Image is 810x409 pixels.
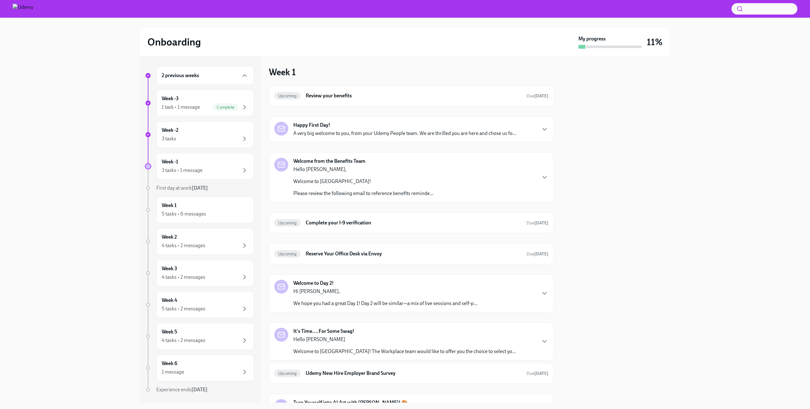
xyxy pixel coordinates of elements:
h6: Week 6 [162,360,177,367]
h6: Udemy New Hire Employer Brand Survey [306,370,521,377]
a: Week -13 tasks • 1 message [145,153,254,180]
h6: Week -2 [162,127,178,134]
h6: Complete your I-9 verification [306,219,521,226]
a: Week -23 tasks [145,121,254,148]
span: August 30th, 2025 10:00 [526,370,548,376]
a: UpcomingReview your benefitsDue[DATE] [274,91,548,101]
h6: 2 previous weeks [162,72,199,79]
p: Hello [PERSON_NAME] [293,336,516,343]
strong: [DATE] [534,220,548,226]
a: Week 54 tasks • 2 messages [145,323,254,350]
strong: [DATE] [534,93,548,99]
a: Week 45 tasks • 2 messages [145,291,254,318]
h6: Week 5 [162,328,177,335]
p: A very big welcome to you, from your Udemy People team. We are thrilled you are here and chose us... [293,130,516,137]
a: Week 15 tasks • 6 messages [145,197,254,223]
strong: [DATE] [534,251,548,257]
strong: Welcome to Day 2! [293,280,334,287]
h6: Week 3 [162,265,177,272]
h3: 11% [647,36,663,48]
span: Upcoming [274,252,301,256]
h6: Review your benefits [306,92,521,99]
a: UpcomingComplete your I-9 verificationDue[DATE] [274,218,548,228]
span: Upcoming [274,94,301,98]
span: Upcoming [274,371,301,376]
span: Experience ends [156,387,208,393]
span: August 27th, 2025 11:00 [526,220,548,226]
span: Due [526,371,548,376]
div: 3 tasks • 1 message [162,167,202,174]
strong: Happy First Day! [293,122,330,129]
span: Upcoming [274,221,301,225]
strong: My progress [578,35,606,42]
div: 3 tasks [162,135,176,142]
div: 1 message [162,369,184,375]
strong: [DATE] [191,387,208,393]
strong: Welcome from the Benefits Team [293,158,365,165]
h6: Week -1 [162,158,178,165]
span: Due [526,93,548,99]
p: We hope you had a great Day 1! Day 2 will be similar—a mix of live sessions and self-p... [293,300,477,307]
a: UpcomingReserve Your Office Desk via EnvoyDue[DATE] [274,249,548,259]
span: Due [526,220,548,226]
img: Udemy [13,4,33,14]
div: 5 tasks • 2 messages [162,305,205,312]
span: September 1st, 2025 10:00 [526,93,548,99]
h6: Week 2 [162,234,177,241]
strong: It's Time....For Some Swag! [293,328,354,335]
h2: Onboarding [147,36,201,48]
strong: [DATE] [192,185,208,191]
span: First day at work [156,185,208,191]
h6: Reserve Your Office Desk via Envoy [306,250,521,257]
strong: Turn Yourself into AI Art with [PERSON_NAME]! 🎨 [293,399,408,406]
a: Week 61 message [145,355,254,381]
span: August 30th, 2025 12:00 [526,251,548,257]
h3: Week 1 [269,66,296,78]
strong: [DATE] [534,371,548,376]
h6: Week 4 [162,297,177,304]
p: Welcome to [GEOGRAPHIC_DATA]! [293,178,433,185]
h6: Week 1 [162,202,177,209]
p: Please review the following email to reference benefits reminde... [293,190,433,197]
div: 1 task • 1 message [162,104,200,111]
a: Week -31 task • 1 messageComplete [145,90,254,116]
a: Week 34 tasks • 2 messages [145,260,254,286]
p: Hello [PERSON_NAME], [293,166,433,173]
a: UpcomingUdemy New Hire Employer Brand SurveyDue[DATE] [274,368,548,378]
p: Welcome to [GEOGRAPHIC_DATA]! The Workplace team would like to offer you the choice to select yo... [293,348,516,355]
h6: Week -3 [162,95,179,102]
div: 4 tasks • 2 messages [162,337,205,344]
span: Due [526,251,548,257]
a: Week 24 tasks • 2 messages [145,228,254,255]
div: 4 tasks • 2 messages [162,242,205,249]
a: First day at work[DATE] [145,185,254,192]
div: 5 tasks • 6 messages [162,211,206,217]
p: Hi [PERSON_NAME], [293,288,477,295]
span: Complete [213,105,238,110]
div: 2 previous weeks [156,66,254,85]
div: 4 tasks • 2 messages [162,274,205,281]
